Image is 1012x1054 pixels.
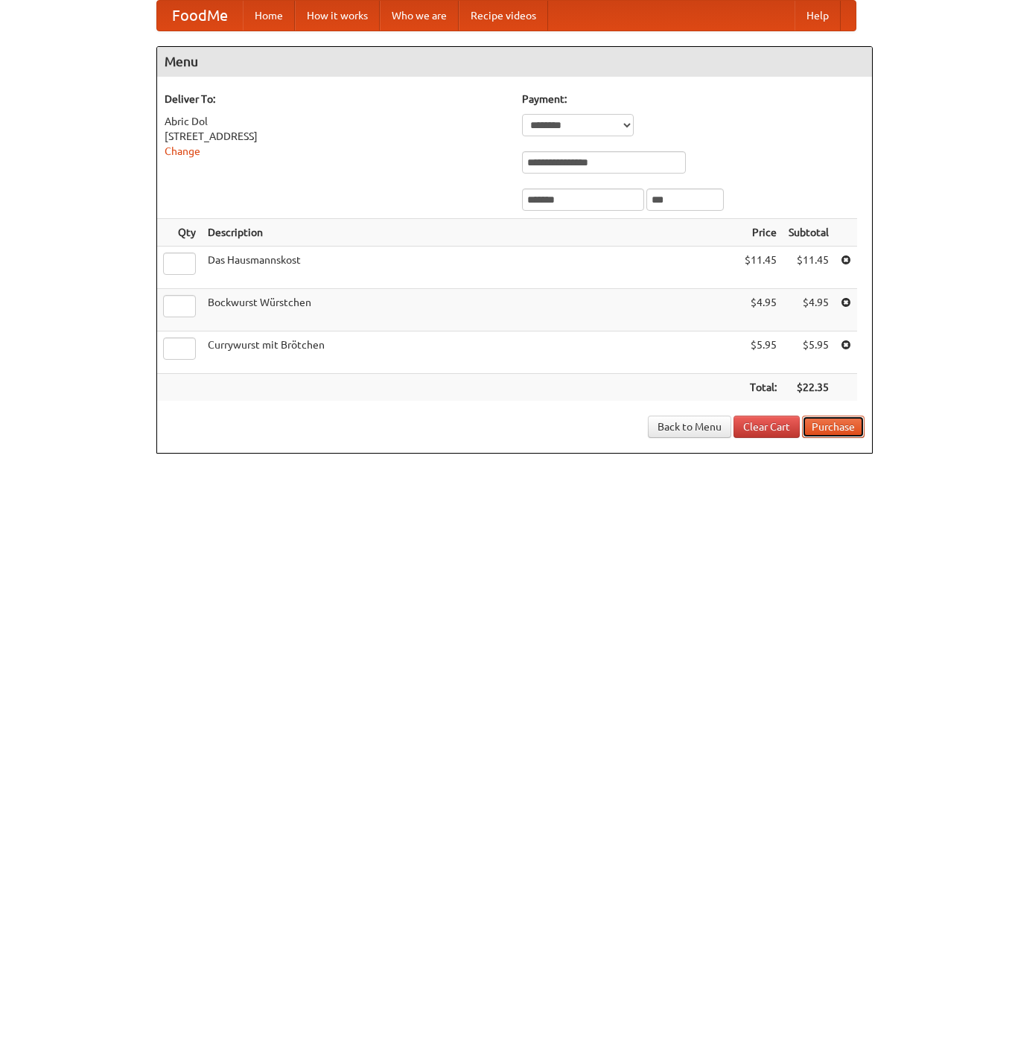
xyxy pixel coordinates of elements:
[157,47,872,77] h4: Menu
[802,416,865,438] button: Purchase
[165,92,507,107] h5: Deliver To:
[648,416,731,438] a: Back to Menu
[783,289,835,331] td: $4.95
[783,247,835,289] td: $11.45
[380,1,459,31] a: Who we are
[202,247,739,289] td: Das Hausmannskost
[739,331,783,374] td: $5.95
[202,219,739,247] th: Description
[165,129,507,144] div: [STREET_ADDRESS]
[739,219,783,247] th: Price
[157,219,202,247] th: Qty
[157,1,243,31] a: FoodMe
[202,331,739,374] td: Currywurst mit Brötchen
[165,145,200,157] a: Change
[739,374,783,401] th: Total:
[733,416,800,438] a: Clear Cart
[165,114,507,129] div: Abric Dol
[295,1,380,31] a: How it works
[783,374,835,401] th: $22.35
[243,1,295,31] a: Home
[795,1,841,31] a: Help
[522,92,865,107] h5: Payment:
[783,331,835,374] td: $5.95
[783,219,835,247] th: Subtotal
[459,1,548,31] a: Recipe videos
[202,289,739,331] td: Bockwurst Würstchen
[739,289,783,331] td: $4.95
[739,247,783,289] td: $11.45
